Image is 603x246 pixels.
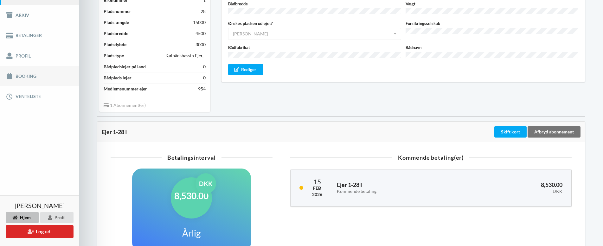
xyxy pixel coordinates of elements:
[196,173,216,194] div: DKK
[104,75,132,81] div: Bådplads lejer
[337,189,454,194] div: Kommende betaling
[104,102,146,108] span: 1 Abonnement(er)
[104,30,128,37] div: Pladsbredde
[528,126,581,138] div: Afbryd abonnement
[182,227,201,239] h1: Årlig
[203,64,206,70] div: 0
[201,8,206,15] div: 28
[196,41,206,48] div: 3000
[104,41,126,48] div: Pladsdybde
[104,19,129,26] div: Pladslængde
[312,185,322,191] div: Feb
[463,181,562,194] h3: 8,530.00
[312,191,322,198] div: 2026
[102,129,493,135] div: Ejer 1-28 I
[193,19,206,26] div: 15000
[228,20,401,27] label: Ønskes pladsen udlejet?
[6,212,39,223] div: Hjem
[40,212,74,223] div: Profil
[111,155,273,160] div: Betalingsinterval
[104,52,124,59] div: Plads type
[165,52,206,59] div: Kølbådsbassin Ejer, I
[337,181,454,194] h3: Ejer 1-28 I
[198,86,206,92] div: 954
[228,44,401,51] label: Bådfabrikat
[6,225,74,238] button: Log ud
[463,189,562,194] div: DKK
[494,126,527,138] div: Skift kort
[174,190,208,201] h1: 8,530.00
[203,75,206,81] div: 0
[406,20,578,27] label: Forsikringsselskab
[228,1,401,7] label: Bådbredde
[196,30,206,37] div: 4500
[104,8,131,15] div: Pladsnummer
[104,86,147,92] div: Medlemsnummer ejer
[312,178,322,185] div: 15
[406,1,578,7] label: Vægt
[228,64,263,75] div: Rediger
[15,202,65,209] span: [PERSON_NAME]
[406,44,578,51] label: Bådnavn
[290,155,572,160] div: Kommende betaling(er)
[104,64,146,70] div: Bådpladslejer på land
